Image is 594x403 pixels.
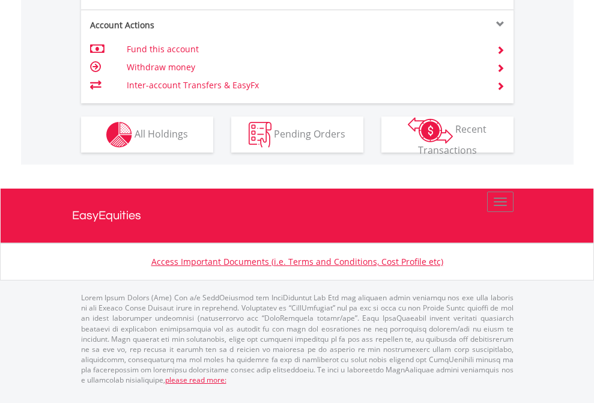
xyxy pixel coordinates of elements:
[72,189,523,243] a: EasyEquities
[81,292,514,385] p: Lorem Ipsum Dolors (Ame) Con a/e SeddOeiusmod tem InciDiduntut Lab Etd mag aliquaen admin veniamq...
[127,76,482,94] td: Inter-account Transfers & EasyFx
[81,19,297,31] div: Account Actions
[408,117,453,144] img: transactions-zar-wht.png
[249,122,271,148] img: pending_instructions-wht.png
[274,127,345,140] span: Pending Orders
[165,375,226,385] a: please read more:
[81,117,213,153] button: All Holdings
[127,58,482,76] td: Withdraw money
[151,256,443,267] a: Access Important Documents (i.e. Terms and Conditions, Cost Profile etc)
[381,117,514,153] button: Recent Transactions
[106,122,132,148] img: holdings-wht.png
[135,127,188,140] span: All Holdings
[127,40,482,58] td: Fund this account
[231,117,363,153] button: Pending Orders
